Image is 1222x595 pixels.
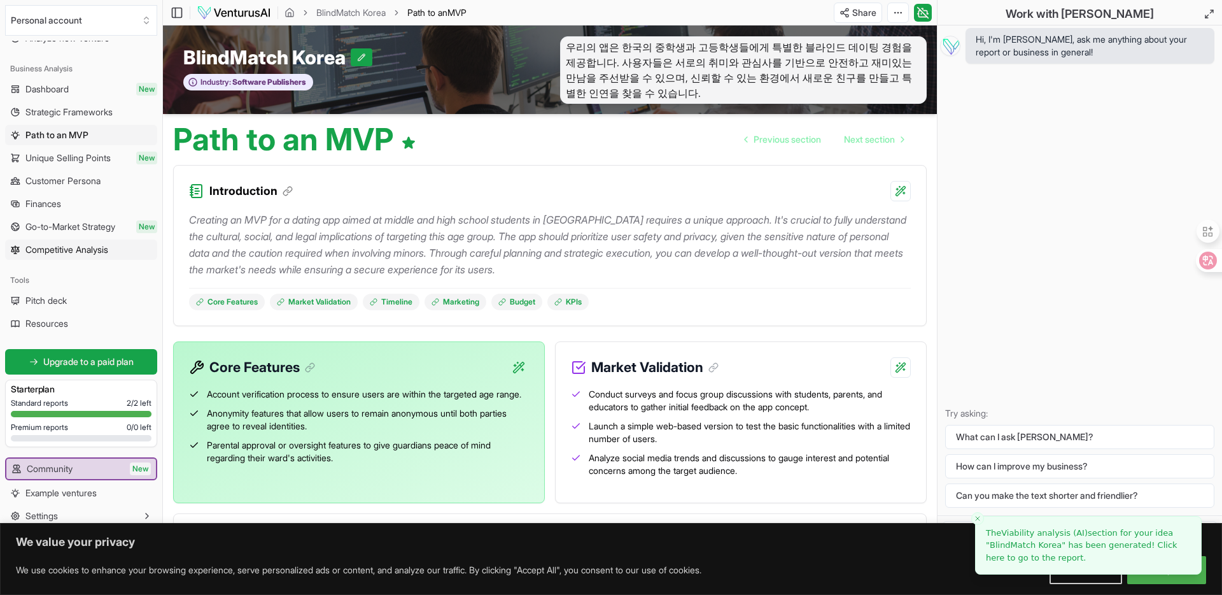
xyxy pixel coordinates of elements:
h3: Core Features [209,357,315,378]
span: Account verification process to ensure users are within the targeted age range. [207,388,521,401]
nav: breadcrumb [284,6,467,19]
p: We use cookies to enhance your browsing experience, serve personalized ads or content, and analyz... [16,563,701,578]
span: Path to an [407,7,447,18]
span: Go-to-Market Strategy [25,220,115,233]
a: Path to an MVP [5,125,157,145]
a: KPIs [547,294,589,310]
a: Finances [5,194,157,214]
span: New [130,462,151,475]
a: Marketing [425,294,486,310]
nav: pagination [734,127,914,152]
span: Competitive Analysis [25,243,108,256]
span: Upgrade to a paid plan [43,355,134,368]
button: Can you make the text shorter and friendlier? [945,484,1214,508]
img: logo [197,5,271,20]
span: Standard reports [11,398,68,408]
button: Industry:Software Publishers [183,74,313,91]
img: Vera [940,36,960,56]
span: Premium reports [11,422,68,433]
div: Business Analysis [5,59,157,79]
span: Path to anMVP [407,6,467,19]
a: Customer Persona [5,171,157,191]
span: Hi, I'm [PERSON_NAME], ask me anything about your report or business in general! [976,33,1204,59]
div: Tools [5,270,157,290]
p: We value your privacy [16,534,1206,550]
span: Dashboard [25,83,69,96]
span: Industry: [200,77,231,87]
span: Parental approval or oversight features to give guardians peace of mind regarding their ward's ac... [207,439,529,464]
span: Example ventures [25,487,97,499]
span: Strategic Frameworks [25,106,113,118]
span: Finances [25,197,61,210]
button: Settings [5,506,157,526]
span: The section for your idea " " has been generated! Click here to go to the report. [986,528,1177,563]
span: Next section [844,133,895,146]
span: Previous section [754,133,821,146]
span: Resources [25,317,68,330]
h3: Introduction [209,182,293,200]
span: BlindMatch Korea [183,46,351,69]
p: Try asking: [945,407,1214,420]
button: Close toast [971,512,984,525]
a: Resources [5,313,157,334]
span: 0 / 0 left [127,422,151,433]
span: New [136,220,157,233]
span: Anonymity features that allow users to remain anonymous until both parties agree to reveal identi... [207,407,529,433]
a: BlindMatch Korea [316,6,386,19]
span: Customer Persona [25,175,101,187]
span: Path to an MVP [25,129,88,141]
a: Timeline [363,294,419,310]
a: Go to previous page [734,127,831,152]
h1: Path to an MVP [173,124,416,155]
p: Creating an MVP for a dating app aimed at middle and high school students in [GEOGRAPHIC_DATA] re... [189,211,911,278]
a: CommunityNew [6,459,156,479]
button: Select an organization [5,5,157,36]
a: Go-to-Market StrategyNew [5,217,157,237]
a: Upgrade to a paid plan [5,349,157,375]
span: New [136,83,157,96]
a: Budget [491,294,542,310]
a: Competitive Analysis [5,240,157,260]
span: Community [27,462,73,475]
span: Settings [25,510,58,522]
span: 우리의 앱은 한국의 중학생과 고등학생들에게 특별한 블라인드 데이팅 경험을 제공합니다. 사용자들은 서로의 취미와 관심사를 기반으로 안전하고 재미있는 만남을 주선받을 수 있으며,... [560,36,927,104]
h3: Starter plan [11,383,151,396]
button: How can I improve my business? [945,454,1214,478]
span: Share [852,6,876,19]
a: Example ventures [5,483,157,503]
span: Unique Selling Points [25,152,111,164]
button: What can I ask [PERSON_NAME]? [945,425,1214,449]
span: Viability analysis (AI) [1001,528,1088,538]
a: Unique Selling PointsNew [5,148,157,168]
h3: Market Validation [591,357,719,378]
span: 2 / 2 left [127,398,151,408]
span: Software Publishers [231,77,306,87]
a: Pitch deck [5,290,157,311]
span: Conduct surveys and focus group discussions with students, parents, and educators to gather initi... [589,388,911,413]
a: Go to next page [834,127,914,152]
span: BlindMatch Korea [990,540,1062,550]
span: Pitch deck [25,294,67,307]
a: TheViability analysis (AI)section for your idea "BlindMatch Korea" has been generated! Click here... [986,527,1191,564]
h2: Work with [PERSON_NAME] [1006,5,1154,23]
span: Analyze social media trends and discussions to gauge interest and potential concerns among the ta... [589,452,911,477]
a: Market Validation [270,294,358,310]
span: New [136,152,157,164]
span: Launch a simple web-based version to test the basic functionalities with a limited number of users. [589,420,911,445]
button: Share [834,3,882,23]
a: Strategic Frameworks [5,102,157,122]
a: DashboardNew [5,79,157,99]
a: Core Features [189,294,265,310]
